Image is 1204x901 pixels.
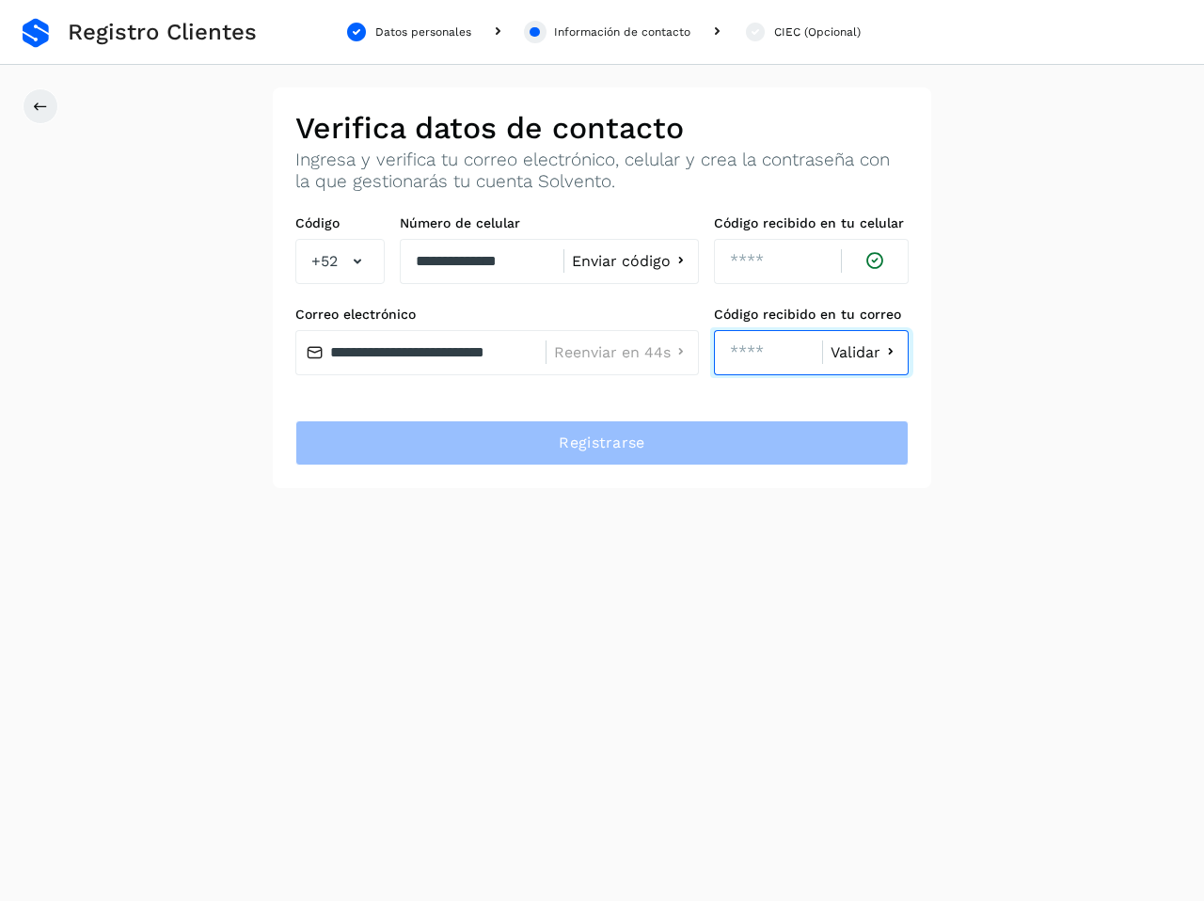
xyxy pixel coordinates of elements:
[295,150,909,193] p: Ingresa y verifica tu correo electrónico, celular y crea la contraseña con la que gestionarás tu ...
[714,307,909,323] label: Código recibido en tu correo
[554,345,671,360] span: Reenviar en 44s
[559,433,644,453] span: Registrarse
[295,215,385,231] label: Código
[554,24,690,40] div: Información de contacto
[831,342,900,362] button: Validar
[68,19,257,46] span: Registro Clientes
[554,342,690,362] button: Reenviar en 44s
[295,420,909,466] button: Registrarse
[831,345,880,360] span: Validar
[774,24,861,40] div: CIEC (Opcional)
[311,250,338,273] span: +52
[375,24,471,40] div: Datos personales
[295,110,909,146] h2: Verifica datos de contacto
[572,251,690,271] button: Enviar código
[295,307,699,323] label: Correo electrónico
[400,215,699,231] label: Número de celular
[572,254,671,269] span: Enviar código
[714,215,909,231] label: Código recibido en tu celular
